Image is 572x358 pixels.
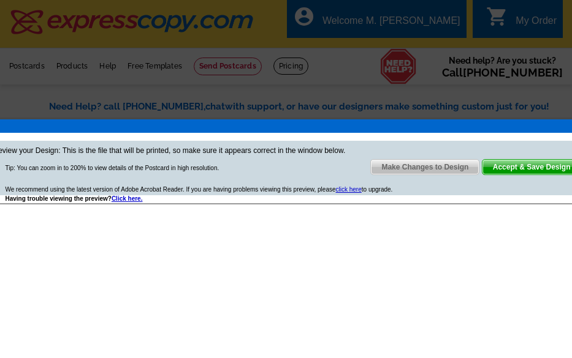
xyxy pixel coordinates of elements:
[6,185,393,203] div: We recommend using the latest version of Adobe Acrobat Reader. If you are having problems viewing...
[112,195,143,202] a: Click here.
[371,160,479,174] span: Make Changes to Design
[336,186,362,193] a: click here
[6,195,143,202] strong: Having trouble viewing the preview?
[6,163,219,173] div: Tip: You can zoom in to 200% to view details of the Postcard in high resolution.
[400,319,572,358] iframe: LiveChat chat widget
